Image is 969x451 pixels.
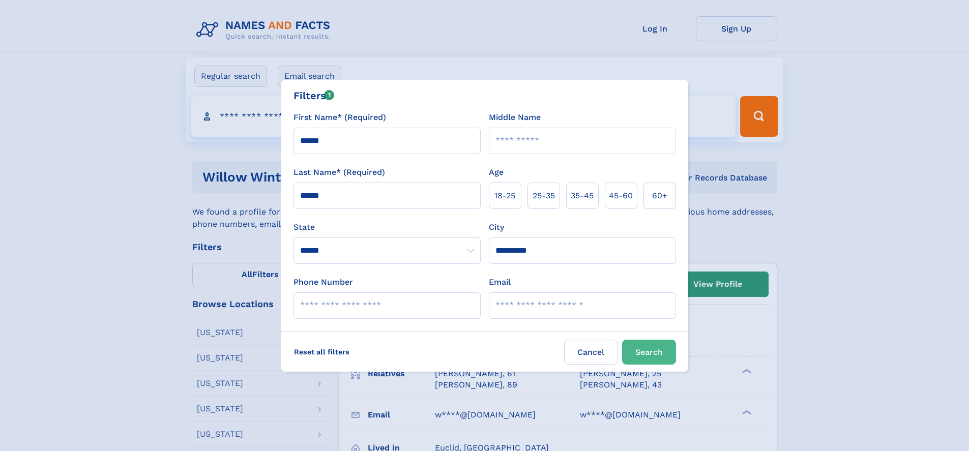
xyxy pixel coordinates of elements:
[609,190,633,202] span: 45‑60
[489,276,511,288] label: Email
[293,221,481,233] label: State
[622,340,676,365] button: Search
[293,111,386,124] label: First Name* (Required)
[571,190,594,202] span: 35‑45
[489,166,504,178] label: Age
[652,190,667,202] span: 60+
[533,190,555,202] span: 25‑35
[293,166,385,178] label: Last Name* (Required)
[287,340,356,364] label: Reset all filters
[489,111,541,124] label: Middle Name
[564,340,618,365] label: Cancel
[293,88,335,103] div: Filters
[293,276,353,288] label: Phone Number
[494,190,515,202] span: 18‑25
[489,221,504,233] label: City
